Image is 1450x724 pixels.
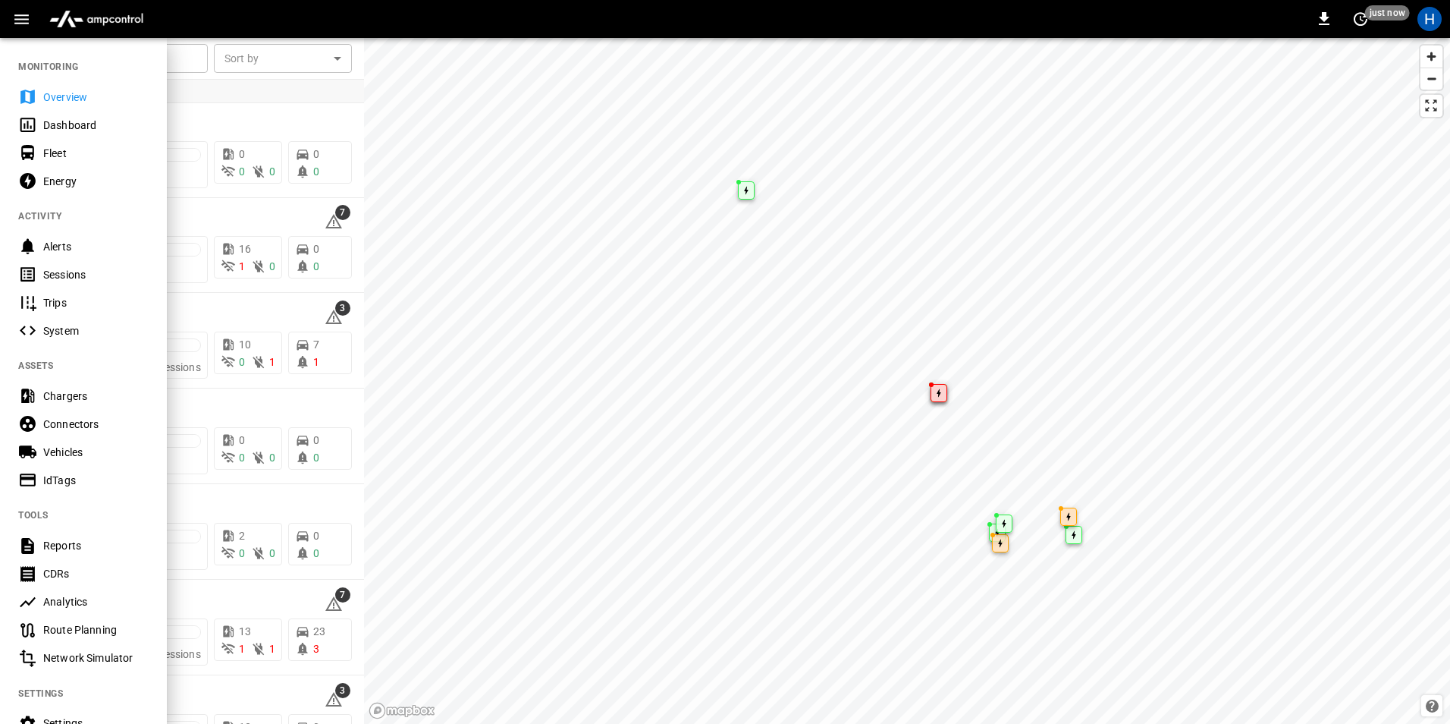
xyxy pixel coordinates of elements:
[1348,7,1373,31] button: set refresh interval
[1417,7,1442,31] div: profile-icon
[43,594,149,609] div: Analytics
[1365,5,1410,20] span: just now
[43,295,149,310] div: Trips
[43,174,149,189] div: Energy
[43,146,149,161] div: Fleet
[43,389,149,404] div: Chargers
[43,118,149,133] div: Dashboard
[43,445,149,460] div: Vehicles
[43,538,149,553] div: Reports
[43,566,149,581] div: CDRs
[43,622,149,637] div: Route Planning
[43,473,149,488] div: IdTags
[43,650,149,666] div: Network Simulator
[43,323,149,338] div: System
[43,239,149,254] div: Alerts
[43,267,149,282] div: Sessions
[43,5,149,33] img: ampcontrol.io logo
[43,90,149,105] div: Overview
[43,417,149,432] div: Connectors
